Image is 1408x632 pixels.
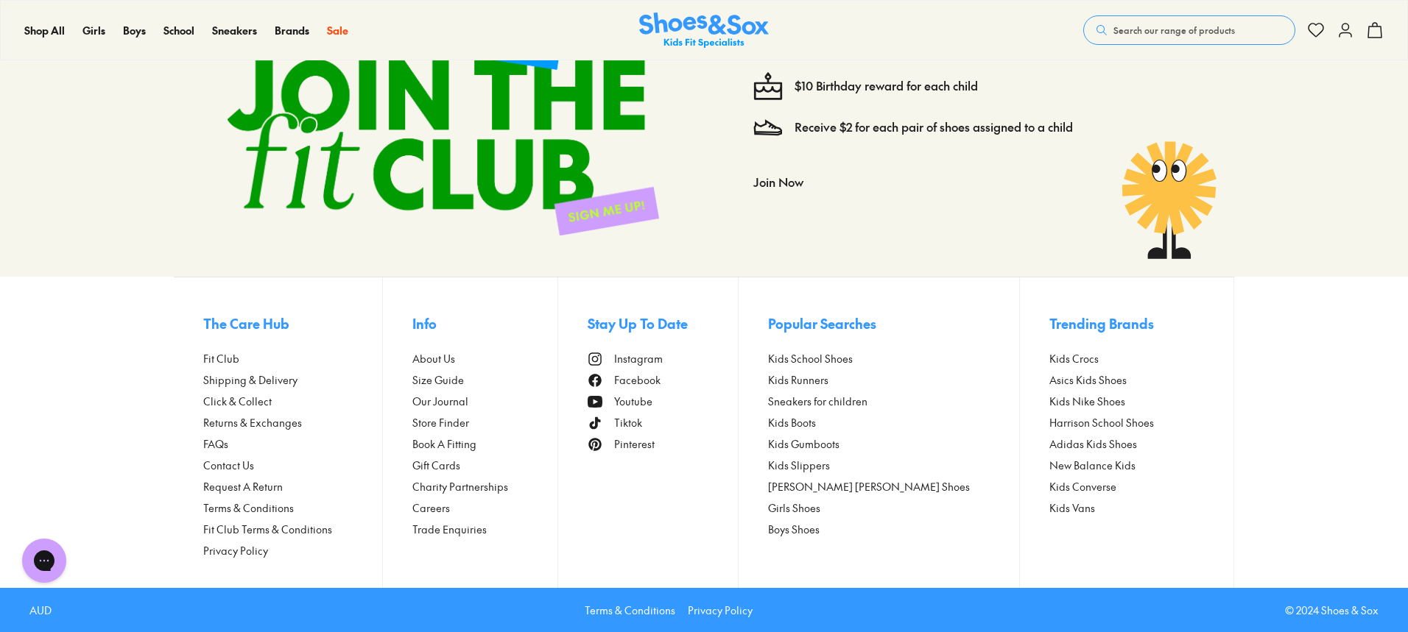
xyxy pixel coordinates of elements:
span: Shipping & Delivery [203,372,298,388]
a: Click & Collect [203,394,382,409]
span: Stay Up To Date [588,313,688,333]
p: © 2024 Shoes & Sox [1285,603,1379,618]
span: Boys Shoes [768,522,820,537]
a: About Us [412,351,558,366]
a: Sale [327,23,348,38]
span: Harrison School Shoes [1049,415,1154,430]
span: Trade Enquiries [412,522,487,537]
a: Kids Converse [1049,479,1204,494]
span: Kids School Shoes [768,351,853,366]
button: Join Now [753,166,803,198]
span: Kids Crocs [1049,351,1099,366]
a: Shipping & Delivery [203,372,382,388]
span: Gift Cards [412,458,460,473]
button: Search our range of products [1083,15,1295,45]
a: Kids Slippers [768,458,1020,473]
span: FAQs [203,436,228,452]
span: Sneakers for children [768,394,867,409]
a: Request A Return [203,479,382,494]
span: Youtube [614,394,652,409]
span: Careers [412,500,450,516]
a: Fit Club [203,351,382,366]
a: Shop All [24,23,65,38]
a: Tiktok [588,415,738,430]
a: Kids Crocs [1049,351,1204,366]
span: Asics Kids Shoes [1049,372,1127,388]
span: Fit Club Terms & Conditions [203,522,332,537]
span: Kids Vans [1049,500,1095,516]
span: Tiktok [614,415,642,430]
span: Our Journal [412,394,468,409]
span: Book A Fitting [412,436,476,452]
span: Instagram [614,351,663,366]
span: Facebook [614,372,661,388]
a: Kids School Shoes [768,351,1020,366]
a: Contact Us [203,458,382,473]
a: $10 Birthday reward for each child [795,78,978,94]
a: Adidas Kids Shoes [1049,436,1204,452]
button: Trending Brands [1049,307,1204,339]
a: Charity Partnerships [412,479,558,494]
a: Gift Cards [412,458,558,473]
span: Store Finder [412,415,469,430]
a: Girls Shoes [768,500,1020,516]
a: Kids Runners [768,372,1020,388]
a: Brands [275,23,309,38]
a: Pinterest [588,436,738,452]
span: Size Guide [412,372,464,388]
a: Asics Kids Shoes [1049,372,1204,388]
a: Girls [82,23,105,38]
span: Popular Searches [768,313,876,333]
a: Sneakers [212,23,257,38]
a: Returns & Exchanges [203,415,382,430]
a: Privacy Policy [688,603,753,618]
a: Facebook [588,372,738,388]
a: Shoes & Sox [639,13,769,49]
img: cake--candle-birthday-event-special-sweet-cake-bake.svg [753,71,783,101]
span: Trending Brands [1049,313,1154,333]
a: Kids Gumboots [768,436,1020,452]
a: Store Finder [412,415,558,430]
p: AUD [29,603,52,618]
a: Youtube [588,394,738,409]
span: New Balance Kids [1049,458,1136,473]
span: Kids Nike Shoes [1049,394,1125,409]
a: Kids Boots [768,415,1020,430]
a: Privacy Policy [203,543,382,558]
a: Terms & Conditions [203,500,382,516]
a: Receive $2 for each pair of shoes assigned to a child [795,119,1073,135]
span: [PERSON_NAME] [PERSON_NAME] Shoes [768,479,970,494]
img: Vector_3098.svg [753,113,783,142]
a: Fit Club Terms & Conditions [203,522,382,537]
span: Privacy Policy [203,543,268,558]
span: Kids Boots [768,415,816,430]
a: School [163,23,194,38]
button: Info [412,307,558,339]
a: FAQs [203,436,382,452]
span: Kids Converse [1049,479,1116,494]
span: Terms & Conditions [203,500,294,516]
iframe: Gorgias live chat messenger [15,533,74,588]
span: Adidas Kids Shoes [1049,436,1137,452]
span: Girls Shoes [768,500,820,516]
a: Kids Vans [1049,500,1204,516]
span: Charity Partnerships [412,479,508,494]
a: [PERSON_NAME] [PERSON_NAME] Shoes [768,479,1020,494]
span: Search our range of products [1113,24,1235,37]
a: Sneakers for children [768,394,1020,409]
span: Pinterest [614,436,655,452]
a: Kids Nike Shoes [1049,394,1204,409]
button: The Care Hub [203,307,382,339]
a: Book A Fitting [412,436,558,452]
span: Kids Gumboots [768,436,839,452]
a: Boys [123,23,146,38]
a: Boys Shoes [768,522,1020,537]
span: Returns & Exchanges [203,415,302,430]
a: New Balance Kids [1049,458,1204,473]
a: Terms & Conditions [585,603,675,618]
